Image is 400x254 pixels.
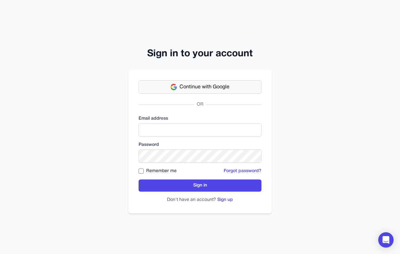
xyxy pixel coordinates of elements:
[171,84,177,90] img: Google
[224,168,261,174] button: Forgot password?
[217,197,233,203] button: Sign up
[128,48,272,60] h2: Sign in to your account
[139,80,261,94] button: Continue with Google
[194,101,206,108] span: OR
[378,232,394,248] div: Open Intercom Messenger
[180,83,229,91] span: Continue with Google
[139,197,261,203] p: Don't have an account?
[146,168,177,174] label: Remember me
[139,142,261,148] label: Password
[139,115,261,122] label: Email address
[139,179,261,192] button: Sign in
